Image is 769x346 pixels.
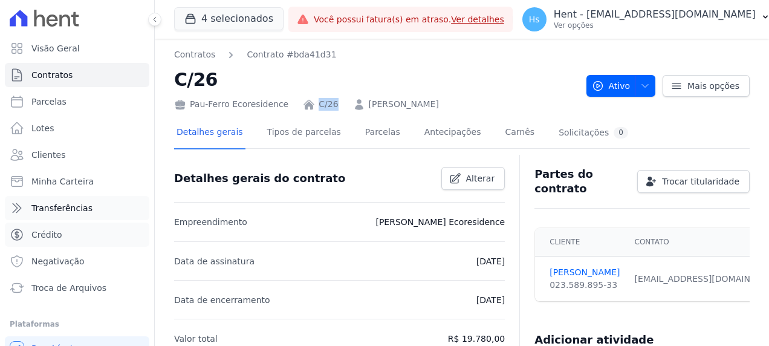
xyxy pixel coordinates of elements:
p: R$ 19.780,00 [448,331,505,346]
p: Empreendimento [174,215,247,229]
a: C/26 [319,98,338,111]
a: Trocar titularidade [637,170,750,193]
span: Trocar titularidade [662,175,739,188]
span: Minha Carteira [31,175,94,188]
button: 4 selecionados [174,7,284,30]
a: Antecipações [422,117,484,149]
a: Troca de Arquivos [5,276,149,300]
span: Visão Geral [31,42,80,54]
a: Lotes [5,116,149,140]
div: 0 [614,127,628,139]
a: Contratos [5,63,149,87]
span: Alterar [466,172,495,184]
span: Parcelas [31,96,67,108]
p: [DATE] [476,293,505,307]
a: Transferências [5,196,149,220]
span: Clientes [31,149,65,161]
p: Valor total [174,331,218,346]
button: Ativo [586,75,656,97]
span: Lotes [31,122,54,134]
p: Data de assinatura [174,254,255,269]
a: Alterar [441,167,505,190]
div: Solicitações [559,127,628,139]
span: Hs [529,15,540,24]
a: Mais opções [663,75,750,97]
a: Parcelas [5,90,149,114]
nav: Breadcrumb [174,48,337,61]
a: Minha Carteira [5,169,149,194]
a: Clientes [5,143,149,167]
a: Ver detalhes [451,15,504,24]
a: Parcelas [363,117,403,149]
h3: Partes do contrato [534,167,628,196]
h3: Detalhes gerais do contrato [174,171,345,186]
a: Detalhes gerais [174,117,245,149]
p: [DATE] [476,254,505,269]
p: [PERSON_NAME] Ecoresidence [375,215,505,229]
a: Solicitações0 [556,117,631,149]
h2: C/26 [174,66,577,93]
p: Hent - [EMAIL_ADDRESS][DOMAIN_NAME] [554,8,756,21]
nav: Breadcrumb [174,48,577,61]
span: Contratos [31,69,73,81]
th: Cliente [535,228,627,256]
span: Ativo [592,75,631,97]
a: Crédito [5,223,149,247]
a: Tipos de parcelas [265,117,343,149]
p: Data de encerramento [174,293,270,307]
span: Troca de Arquivos [31,282,106,294]
div: Plataformas [10,317,144,331]
div: 023.589.895-33 [550,279,620,292]
span: Você possui fatura(s) em atraso. [314,13,504,26]
span: Crédito [31,229,62,241]
span: Mais opções [687,80,739,92]
div: Pau-Ferro Ecoresidence [174,98,288,111]
a: Contrato #bda41d31 [247,48,336,61]
p: Ver opções [554,21,756,30]
a: [PERSON_NAME] [550,266,620,279]
a: Visão Geral [5,36,149,60]
a: Negativação [5,249,149,273]
span: Transferências [31,202,92,214]
a: Contratos [174,48,215,61]
a: [PERSON_NAME] [369,98,439,111]
span: Negativação [31,255,85,267]
a: Carnês [502,117,537,149]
